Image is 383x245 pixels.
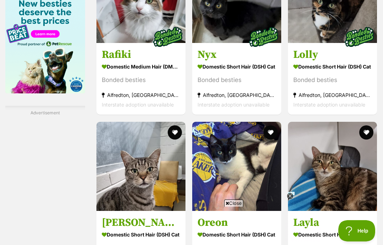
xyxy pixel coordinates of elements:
iframe: Help Scout Beacon - Open [338,220,376,241]
strong: Alfredton, [GEOGRAPHIC_DATA] [102,91,180,100]
a: Lolly Domestic Short Hair (DSH) Cat Bonded besties Alfredton, [GEOGRAPHIC_DATA] Interstate adopti... [288,43,377,115]
h3: Layla [293,216,372,229]
a: Rafiki Domestic Medium Hair (DMH) Cat Bonded besties Alfredton, [GEOGRAPHIC_DATA] Interstate adop... [96,43,185,115]
img: bonded besties [342,20,377,55]
strong: Domestic Short Hair (DSH) Cat [198,62,276,72]
strong: Domestic Short Hair (DSH) Cat [293,229,372,240]
div: Bonded besties [198,76,276,85]
button: favourite [263,125,278,140]
button: favourite [359,125,373,140]
iframe: Advertisement [62,209,321,241]
button: favourite [168,125,182,140]
strong: Alfredton, [GEOGRAPHIC_DATA] [198,91,276,100]
h3: Rafiki [102,48,180,62]
img: bonded besties [246,20,281,55]
span: Interstate adoption unavailable [293,102,365,108]
span: Interstate adoption unavailable [198,102,270,108]
strong: Domestic Short Hair (DSH) Cat [293,62,372,72]
div: Bonded besties [102,76,180,85]
span: Interstate adoption unavailable [102,102,174,108]
strong: Alfredton, [GEOGRAPHIC_DATA] [293,91,372,100]
strong: Domestic Medium Hair (DMH) Cat [102,62,180,72]
img: Leo - Domestic Short Hair (DSH) Cat [96,122,185,211]
img: Layla - Domestic Short Hair (DSH) Cat [288,122,377,211]
h3: Lolly [293,48,372,62]
div: Bonded besties [293,76,372,85]
h3: Nyx [198,48,276,62]
a: Nyx Domestic Short Hair (DSH) Cat Bonded besties Alfredton, [GEOGRAPHIC_DATA] Interstate adoption... [192,43,281,115]
img: bonded besties [150,20,185,55]
img: Oreon - Domestic Short Hair (DSH) Cat [192,122,281,211]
